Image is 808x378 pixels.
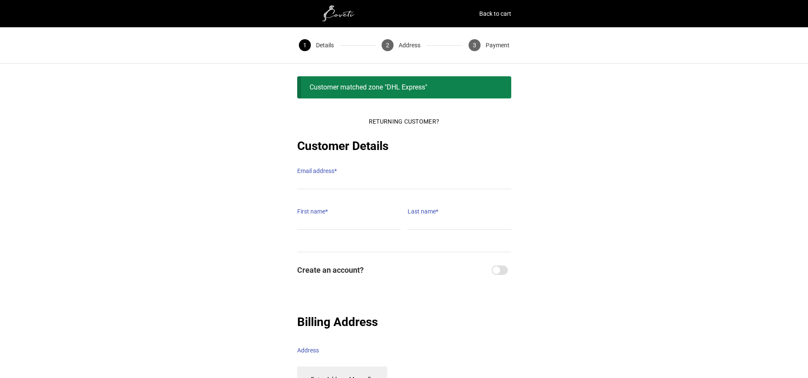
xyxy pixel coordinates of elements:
[492,265,508,275] input: Create an account?
[297,344,511,356] label: Address
[399,39,420,51] span: Address
[299,39,311,51] span: 1
[469,39,481,51] span: 3
[297,165,511,177] label: Email address
[297,5,382,22] img: white1.png
[297,263,490,278] span: Create an account?
[362,112,446,131] button: Returning Customer?
[297,138,511,155] h2: Customer Details
[316,39,334,51] span: Details
[376,27,426,63] button: 2 Address
[297,205,401,217] label: First name
[293,27,340,63] button: 1 Details
[486,39,510,51] span: Payment
[297,314,511,331] h2: Billing Address
[408,205,511,217] label: Last name
[463,27,515,63] button: 3 Payment
[382,39,394,51] span: 2
[479,8,511,20] a: Back to cart
[297,76,511,98] div: Customer matched zone "DHL Express"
